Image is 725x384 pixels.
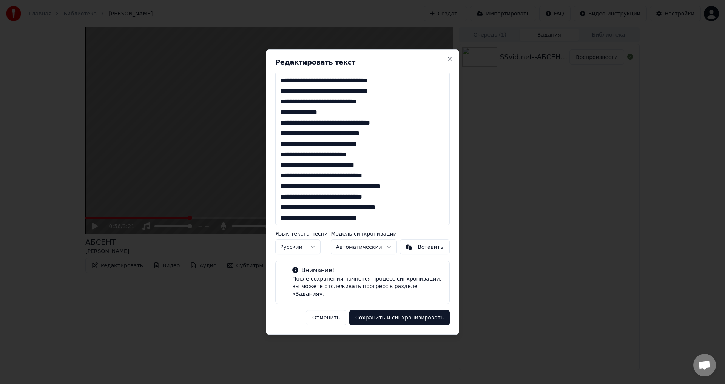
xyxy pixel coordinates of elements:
button: Вставить [400,239,450,254]
div: После сохранения начнется процесс синхронизации, вы можете отслеживать прогресс в разделе «Задания». [292,275,443,298]
div: Вставить [418,243,443,251]
label: Язык текста песни [275,231,328,236]
div: Внимание! [292,267,443,273]
label: Модель синхронизации [331,231,396,236]
h2: Редактировать текст [275,59,450,66]
button: Сохранить и синхронизировать [349,310,450,325]
button: Отменить [306,310,346,325]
